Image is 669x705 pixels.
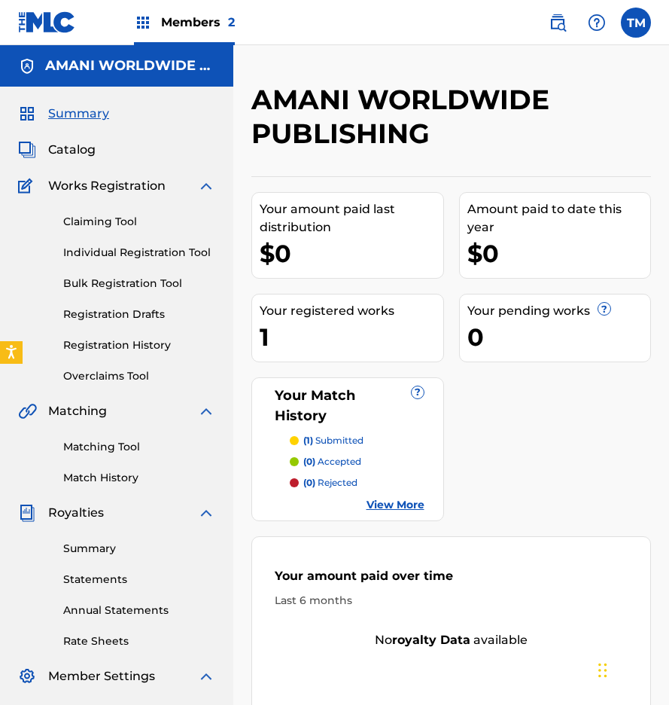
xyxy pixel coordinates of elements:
[303,456,315,467] span: (0)
[303,434,363,447] p: submitted
[549,14,567,32] img: search
[48,402,107,420] span: Matching
[18,141,96,159] a: CatalogCatalog
[271,386,424,426] div: Your Match History
[63,214,215,230] a: Claiming Tool
[63,633,215,649] a: Rate Sheets
[18,105,109,123] a: SummarySummary
[467,302,651,320] div: Your pending works
[18,11,76,33] img: MLC Logo
[18,57,36,75] img: Accounts
[598,648,607,693] div: Drag
[260,200,443,237] div: Your amount paid last distribution
[18,667,36,685] img: Member Settings
[63,307,215,322] a: Registration Drafts
[48,105,109,123] span: Summary
[48,141,96,159] span: Catalog
[252,631,650,649] div: No available
[303,435,313,446] span: (1)
[134,14,152,32] img: Top Rightsholders
[161,14,235,31] span: Members
[18,141,36,159] img: Catalog
[290,476,424,490] a: (0) rejected
[543,8,573,38] a: Public Search
[48,667,155,685] span: Member Settings
[18,504,36,522] img: Royalties
[260,302,443,320] div: Your registered works
[303,476,357,490] p: rejected
[260,320,443,354] div: 1
[45,57,215,75] h5: AMANI WORLDWIDE PUBLISHING
[63,603,215,618] a: Annual Statements
[598,303,610,315] span: ?
[63,439,215,455] a: Matching Tool
[467,200,651,237] div: Amount paid to date this year
[197,402,215,420] img: expand
[588,14,606,32] img: help
[48,177,166,195] span: Works Registration
[48,504,104,522] span: Royalties
[303,455,361,468] p: accepted
[392,633,470,647] strong: royalty data
[63,541,215,557] a: Summary
[290,455,424,468] a: (0) accepted
[63,572,215,587] a: Statements
[467,237,651,270] div: $0
[18,402,37,420] img: Matching
[366,497,424,513] a: View More
[197,504,215,522] img: expand
[582,8,612,38] div: Help
[621,8,651,38] div: User Menu
[251,83,559,151] h2: AMANI WORLDWIDE PUBLISHING
[260,237,443,270] div: $0
[594,633,669,705] iframe: Chat Widget
[228,15,235,29] span: 2
[303,477,315,488] span: (0)
[467,320,651,354] div: 0
[18,105,36,123] img: Summary
[63,337,215,353] a: Registration History
[275,593,628,609] div: Last 6 months
[412,386,424,398] span: ?
[290,434,424,447] a: (1) submitted
[63,470,215,486] a: Match History
[63,368,215,384] a: Overclaims Tool
[275,567,628,593] div: Your amount paid over time
[197,177,215,195] img: expand
[63,245,215,261] a: Individual Registration Tool
[63,276,215,291] a: Bulk Registration Tool
[627,460,669,589] iframe: Resource Center
[18,177,38,195] img: Works Registration
[197,667,215,685] img: expand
